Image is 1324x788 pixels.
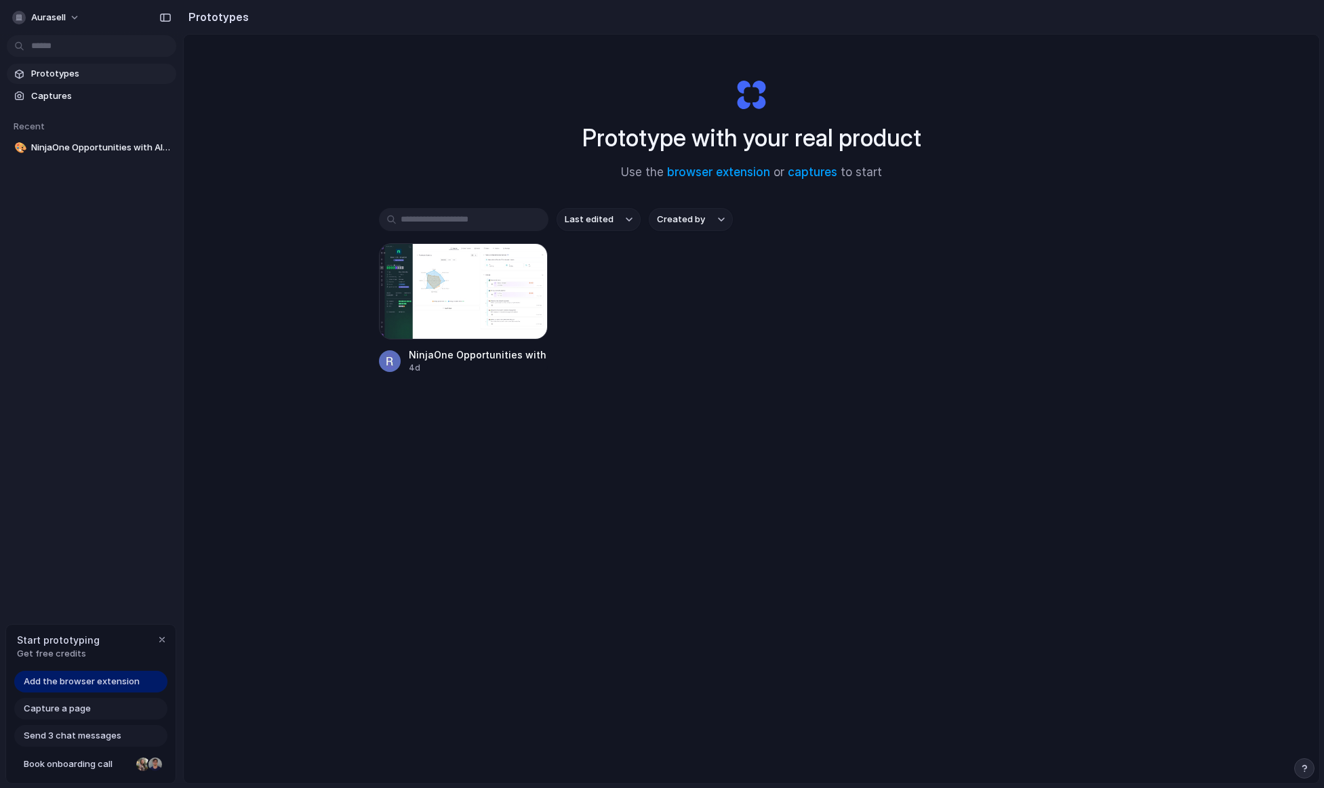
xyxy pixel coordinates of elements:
[14,753,167,775] a: Book onboarding call
[565,213,614,226] span: Last edited
[183,9,249,25] h2: Prototypes
[409,348,548,362] div: NinjaOne Opportunities with AI Blocks
[12,141,26,154] button: 🎨
[31,141,171,154] span: NinjaOne Opportunities with AI Blocks
[557,208,641,231] button: Last edited
[24,758,131,771] span: Book onboarding call
[7,138,176,158] a: 🎨NinjaOne Opportunities with AI Blocks
[657,213,705,226] span: Created by
[24,675,140,688] span: Add the browser extension
[7,86,176,106] a: Captures
[14,671,167,692] a: Add the browser extension
[24,702,91,716] span: Capture a page
[667,165,770,179] a: browser extension
[31,67,171,81] span: Prototypes
[17,647,100,661] span: Get free credits
[31,89,171,103] span: Captures
[31,11,66,24] span: Aurasell
[788,165,837,179] a: captures
[17,633,100,647] span: Start prototyping
[409,362,548,374] div: 4d
[379,243,548,374] a: NinjaOne Opportunities with AI BlocksNinjaOne Opportunities with AI Blocks4d
[649,208,733,231] button: Created by
[7,64,176,84] a: Prototypes
[24,729,121,743] span: Send 3 chat messages
[621,164,882,182] span: Use the or to start
[7,7,87,28] button: Aurasell
[14,140,24,156] div: 🎨
[147,756,163,772] div: Christian Iacullo
[14,121,45,131] span: Recent
[582,120,921,156] h1: Prototype with your real product
[135,756,151,772] div: Nicole Kubica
